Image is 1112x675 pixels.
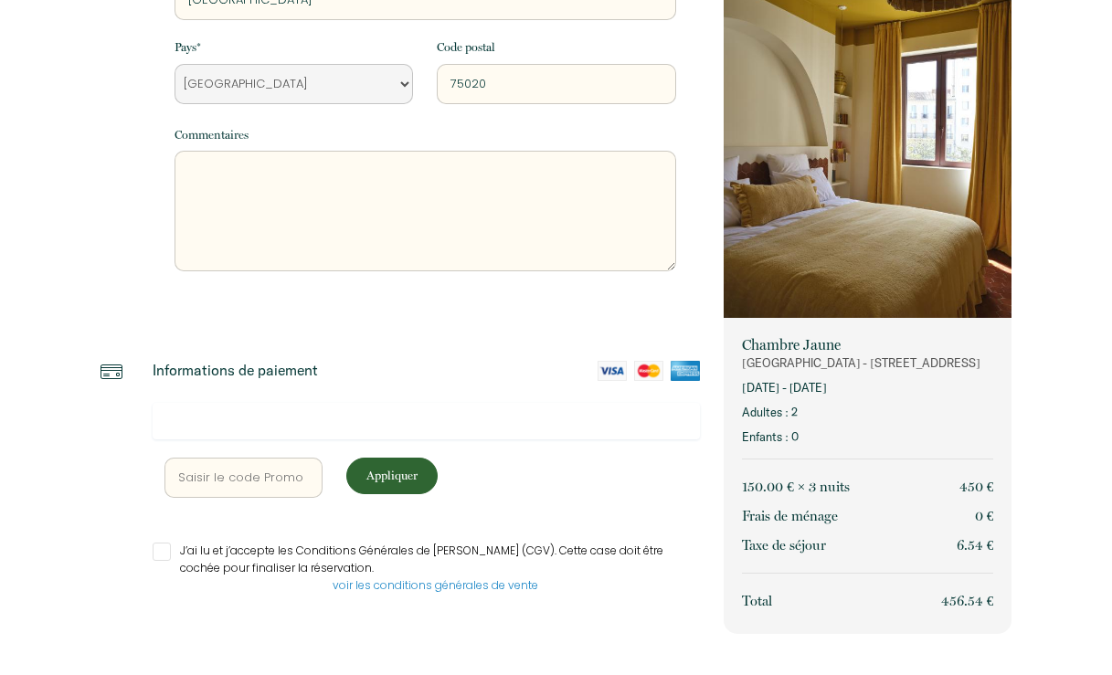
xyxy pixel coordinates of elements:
a: voir les conditions générales de vente [333,577,538,593]
p: Frais de ménage [742,505,838,527]
p: Enfants : 0 [742,428,993,446]
img: credit-card [101,361,122,383]
select: Default select example [175,64,413,104]
p: Informations de paiement [153,361,318,379]
input: Saisir le code Promo [164,458,323,498]
label: Commentaires [175,126,249,144]
label: Code postal [437,38,495,57]
p: [DATE] - [DATE] [742,379,993,396]
p: Adultes : 2 [742,404,993,421]
span: Total [742,593,772,609]
p: Taxe de séjour [742,534,826,556]
p: 6.54 € [957,534,994,556]
img: amex [671,361,700,381]
p: Chambre Jaune [742,336,993,354]
iframe: Cadre de saisie sécurisé pour le paiement par carte [164,412,689,429]
p: 450 € [959,476,994,498]
span: 456.54 € [941,593,994,609]
p: [GEOGRAPHIC_DATA] - [STREET_ADDRESS] [742,354,993,372]
p: 150.00 € × 3 nuit [742,476,850,498]
img: mastercard [634,361,663,381]
button: Appliquer [346,458,438,494]
img: visa-card [598,361,627,381]
label: Pays [175,38,201,57]
p: Appliquer [353,467,431,484]
span: s [844,479,850,495]
p: 0 € [975,505,994,527]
